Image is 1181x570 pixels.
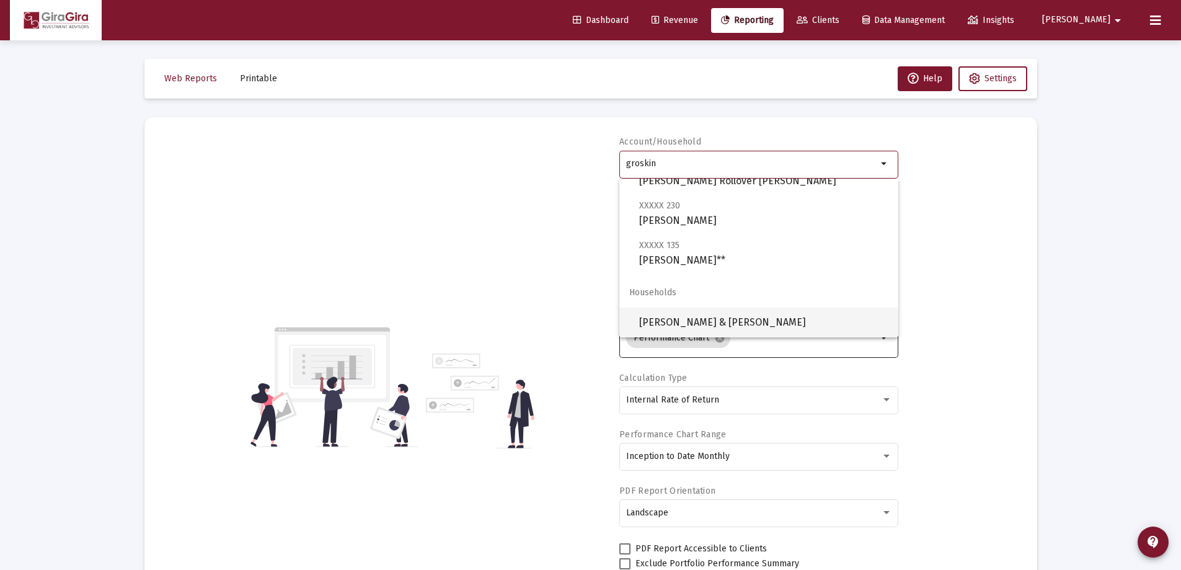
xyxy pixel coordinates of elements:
[573,15,629,25] span: Dashboard
[164,73,217,84] span: Web Reports
[626,451,730,461] span: Inception to Date Monthly
[958,8,1024,33] a: Insights
[898,66,952,91] button: Help
[19,8,92,33] img: Dashboard
[639,238,888,268] span: [PERSON_NAME]**
[652,15,698,25] span: Revenue
[626,507,668,518] span: Landscape
[852,8,955,33] a: Data Management
[248,326,418,448] img: reporting
[240,73,277,84] span: Printable
[1110,8,1125,33] mat-icon: arrow_drop_down
[797,15,839,25] span: Clients
[639,200,680,211] span: XXXXX 230
[984,73,1017,84] span: Settings
[721,15,774,25] span: Reporting
[626,394,719,405] span: Internal Rate of Return
[787,8,849,33] a: Clients
[968,15,1014,25] span: Insights
[639,240,679,251] span: XXXXX 135
[1146,535,1161,550] mat-icon: contact_support
[639,198,888,228] span: [PERSON_NAME]
[230,66,287,91] button: Printable
[639,308,888,337] span: [PERSON_NAME] & [PERSON_NAME]
[626,328,730,348] mat-chip: Performance Chart
[626,159,877,169] input: Search or select an account or household
[958,66,1027,91] button: Settings
[1027,7,1140,32] button: [PERSON_NAME]
[908,73,942,84] span: Help
[1042,15,1110,25] span: [PERSON_NAME]
[426,354,534,448] img: reporting-alt
[626,326,877,350] mat-chip-list: Selection
[877,331,892,345] mat-icon: arrow_drop_down
[619,429,726,440] label: Performance Chart Range
[154,66,227,91] button: Web Reports
[563,8,639,33] a: Dashboard
[619,486,715,496] label: PDF Report Orientation
[619,373,687,383] label: Calculation Type
[619,278,898,308] span: Households
[642,8,708,33] a: Revenue
[877,156,892,171] mat-icon: arrow_drop_down
[635,541,767,556] span: PDF Report Accessible to Clients
[862,15,945,25] span: Data Management
[711,8,784,33] a: Reporting
[714,332,725,344] mat-icon: cancel
[619,136,701,147] label: Account/Household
